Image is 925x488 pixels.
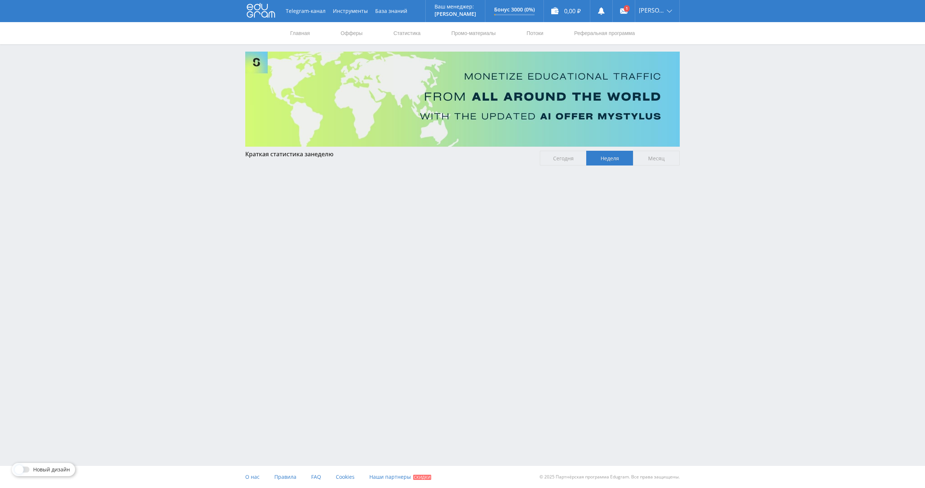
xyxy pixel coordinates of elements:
a: О нас [245,466,260,488]
a: Статистика [393,22,421,44]
p: [PERSON_NAME] [435,11,476,17]
span: Новый дизайн [33,467,70,473]
span: [PERSON_NAME] [639,7,665,13]
a: Офферы [340,22,363,44]
a: Промо-материалы [451,22,496,44]
a: Реферальная программа [573,22,636,44]
span: неделю [311,150,334,158]
a: Правила [274,466,296,488]
span: Месяц [633,151,680,165]
p: Бонус 3000 (0%) [494,7,535,13]
span: Наши партнеры [369,473,411,480]
p: Ваш менеджер: [435,4,476,10]
div: © 2025 Партнёрская программа Edugram. Все права защищены. [466,466,680,488]
a: FAQ [311,466,321,488]
span: Скидки [413,475,431,480]
span: FAQ [311,473,321,480]
a: Cookies [336,466,355,488]
img: Banner [245,52,680,147]
a: Потоки [526,22,544,44]
span: Правила [274,473,296,480]
div: Краткая статистика за [245,151,532,157]
a: Главная [289,22,310,44]
span: Неделя [586,151,633,165]
a: Наши партнеры Скидки [369,466,431,488]
span: Cookies [336,473,355,480]
span: Сегодня [540,151,587,165]
span: О нас [245,473,260,480]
